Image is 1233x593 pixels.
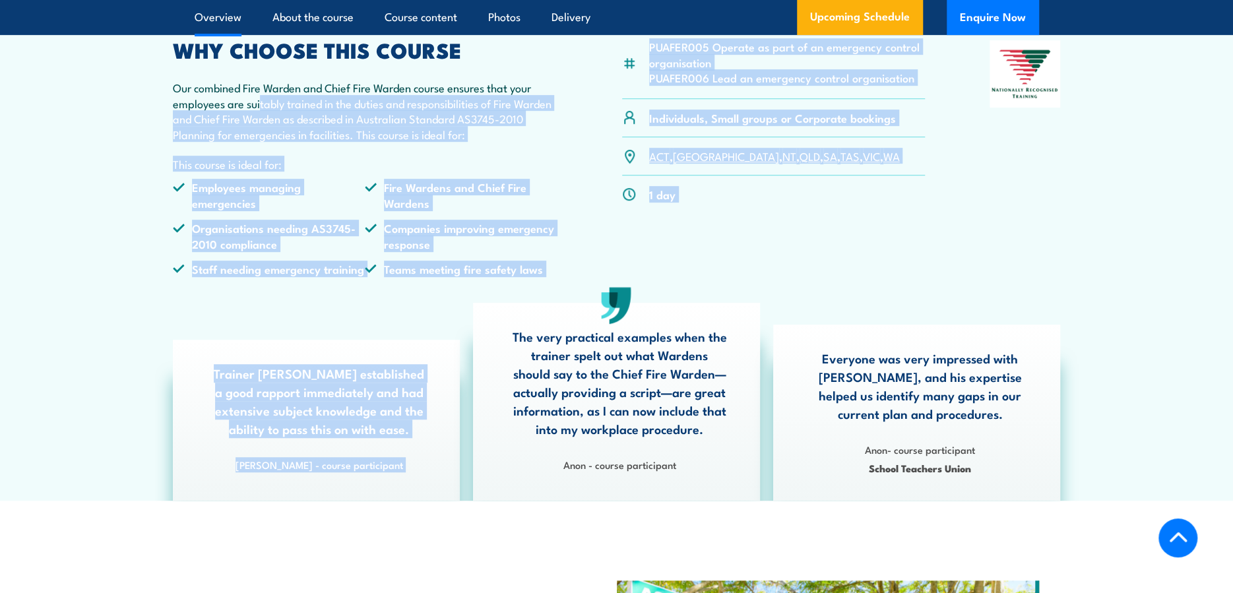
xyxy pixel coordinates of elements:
[863,148,880,164] a: VIC
[365,220,557,251] li: Companies improving emergency response
[173,40,558,59] h2: WHY CHOOSE THIS COURSE
[782,148,796,164] a: NT
[823,148,837,164] a: SA
[649,110,896,125] p: Individuals, Small groups or Corporate bookings
[812,460,1027,476] span: School Teachers Union
[649,70,926,85] li: PUAFER006 Lead an emergency control organisation
[365,179,557,210] li: Fire Wardens and Chief Fire Wardens
[649,187,676,202] p: 1 day
[212,364,427,438] p: Trainer [PERSON_NAME] established a good rapport immediately and had extensive subject knowledge ...
[649,148,670,164] a: ACT
[563,457,676,472] strong: Anon - course participant
[173,156,558,172] p: This course is ideal for:
[173,261,365,276] li: Staff needing emergency training
[365,261,557,276] li: Teams meeting fire safety laws
[673,148,779,164] a: [GEOGRAPHIC_DATA]
[840,148,860,164] a: TAS
[173,220,365,251] li: Organisations needing AS3745-2010 compliance
[812,349,1027,423] p: Everyone was very impressed with [PERSON_NAME], and his expertise helped us identify many gaps in...
[173,80,558,142] p: Our combined Fire Warden and Chief Fire Warden course ensures that your employees are suitably tr...
[236,457,403,472] strong: [PERSON_NAME] - course participant
[865,442,975,456] strong: Anon- course participant
[990,40,1061,108] img: Nationally Recognised Training logo.
[800,148,820,164] a: QLD
[649,39,926,70] li: PUAFER005 Operate as part of an emergency control organisation
[649,148,900,164] p: , , , , , , ,
[173,179,365,210] li: Employees managing emergencies
[512,327,727,438] p: The very practical examples when the trainer spelt out what Wardens should say to the Chief Fire ...
[883,148,900,164] a: WA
